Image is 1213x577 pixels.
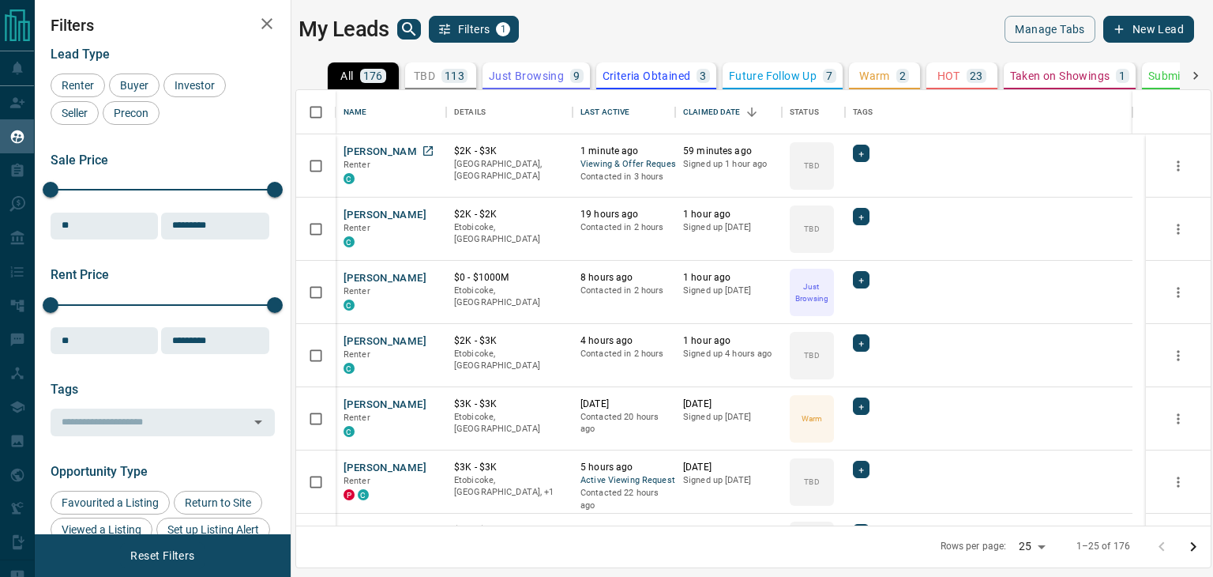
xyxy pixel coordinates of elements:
[454,348,565,372] p: Etobicoke, [GEOGRAPHIC_DATA]
[580,208,667,221] p: 19 hours ago
[418,141,438,161] a: Open in New Tab
[51,464,148,479] span: Opportunity Type
[454,221,565,246] p: Etobicoke, [GEOGRAPHIC_DATA]
[344,236,355,247] div: condos.ca
[414,70,435,81] p: TBD
[858,335,864,351] span: +
[683,221,774,234] p: Signed up [DATE]
[247,411,269,433] button: Open
[858,272,864,288] span: +
[56,523,147,536] span: Viewed a Listing
[683,524,774,537] p: [DATE]
[804,223,819,235] p: TBD
[109,74,160,97] div: Buyer
[853,145,869,162] div: +
[683,348,774,360] p: Signed up 4 hours ago
[970,70,983,81] p: 23
[56,79,100,92] span: Renter
[683,271,774,285] p: 1 hour ago
[344,208,426,223] button: [PERSON_NAME]
[446,90,573,134] div: Details
[683,334,774,348] p: 1 hour ago
[683,461,774,474] p: [DATE]
[1166,281,1190,304] button: more
[826,70,832,81] p: 7
[683,285,774,297] p: Signed up [DATE]
[344,476,370,486] span: Renter
[397,19,421,40] button: search button
[344,90,367,134] div: Name
[344,413,370,423] span: Renter
[344,363,355,374] div: condos.ca
[603,70,691,81] p: Criteria Obtained
[1166,154,1190,178] button: more
[683,158,774,171] p: Signed up 1 hour ago
[358,489,369,500] div: condos.ca
[51,47,110,62] span: Lead Type
[120,542,205,569] button: Reset Filters
[344,300,355,311] div: condos.ca
[853,461,869,478] div: +
[782,90,845,134] div: Status
[853,524,869,541] div: +
[729,70,817,81] p: Future Follow Up
[156,518,270,541] div: Set up Listing Alert
[162,523,265,536] span: Set up Listing Alert
[683,474,774,487] p: Signed up [DATE]
[683,208,774,221] p: 1 hour ago
[344,145,426,160] button: [PERSON_NAME]
[169,79,220,92] span: Investor
[804,476,819,488] p: TBD
[56,496,164,509] span: Favourited a Listing
[344,349,370,360] span: Renter
[1166,217,1190,241] button: more
[51,153,108,168] span: Sale Price
[683,90,741,134] div: Claimed Date
[108,107,154,119] span: Precon
[580,487,667,511] p: Contacted 22 hours ago
[363,70,383,81] p: 176
[580,171,667,183] p: Contacted in 3 hours
[498,24,509,35] span: 1
[454,271,565,285] p: $0 - $1000M
[580,285,667,297] p: Contacted in 2 hours
[802,413,822,424] p: Warm
[344,223,370,233] span: Renter
[179,496,257,509] span: Return to Site
[344,489,355,500] div: property.ca
[580,158,667,172] span: Viewing & Offer Request
[791,281,832,304] p: Just Browsing
[344,398,426,413] button: [PERSON_NAME]
[683,411,774,424] p: Signed up [DATE]
[51,74,105,97] div: Renter
[580,90,629,134] div: Last Active
[580,221,667,234] p: Contacted in 2 hours
[1177,531,1209,563] button: Go to next page
[580,145,667,158] p: 1 minute ago
[51,491,170,515] div: Favourited a Listing
[1012,535,1050,558] div: 25
[1103,16,1194,43] button: New Lead
[454,158,565,183] p: [GEOGRAPHIC_DATA], [GEOGRAPHIC_DATA]
[344,426,355,437] div: condos.ca
[344,160,370,170] span: Renter
[1166,470,1190,494] button: more
[859,70,890,81] p: Warm
[56,107,93,119] span: Seller
[454,334,565,348] p: $2K - $3K
[454,524,565,537] p: $2K - $3K
[51,101,99,125] div: Seller
[580,411,667,436] p: Contacted 20 hours ago
[853,208,869,225] div: +
[1119,70,1125,81] p: 1
[675,90,782,134] div: Claimed Date
[853,271,869,288] div: +
[454,208,565,221] p: $2K - $2K
[174,491,262,515] div: Return to Site
[683,145,774,158] p: 59 minutes ago
[454,90,486,134] div: Details
[573,70,580,81] p: 9
[1166,344,1190,368] button: more
[790,90,819,134] div: Status
[51,267,109,282] span: Rent Price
